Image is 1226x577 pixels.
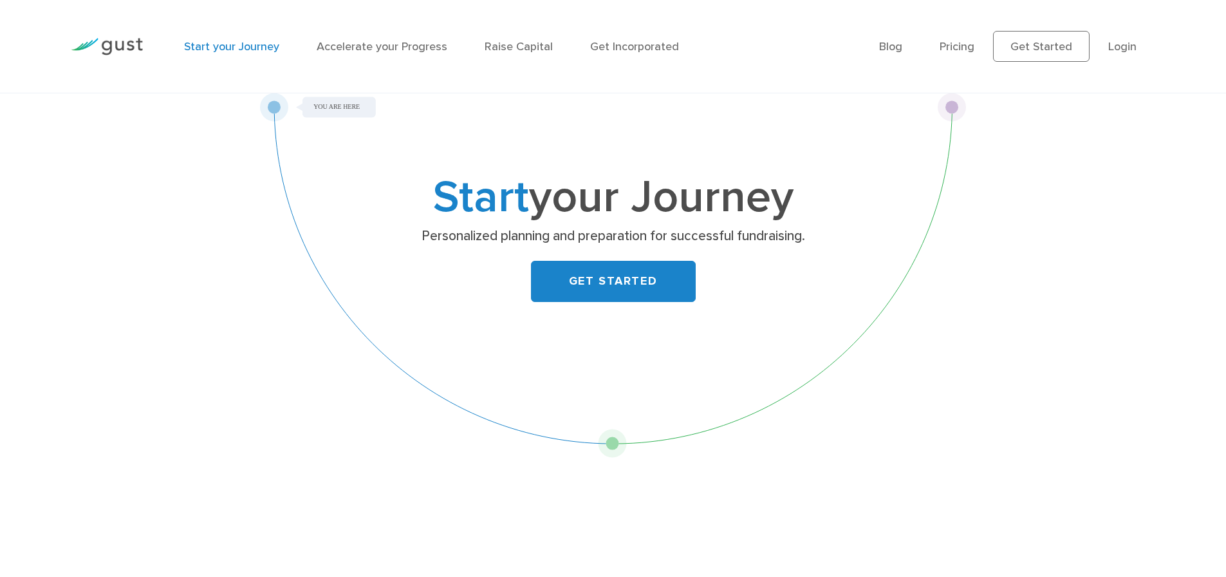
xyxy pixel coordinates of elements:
a: Login [1108,40,1137,53]
a: Get Incorporated [590,40,679,53]
img: Gust Logo [71,38,143,55]
a: Accelerate your Progress [317,40,447,53]
a: GET STARTED [531,261,696,302]
a: Get Started [993,31,1090,62]
span: Start [433,170,529,224]
a: Blog [879,40,902,53]
p: Personalized planning and preparation for successful fundraising. [364,227,862,245]
a: Start your Journey [184,40,279,53]
a: Pricing [940,40,974,53]
a: Raise Capital [485,40,553,53]
h1: your Journey [359,177,868,218]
